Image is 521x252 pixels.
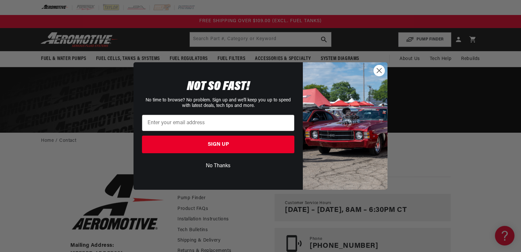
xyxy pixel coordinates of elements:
img: 85cdd541-2605-488b-b08c-a5ee7b438a35.jpeg [303,62,387,189]
span: No time to browse? No problem. Sign up and we'll keep you up to speed with latest deals, tech tip... [146,98,291,108]
button: No Thanks [142,160,294,172]
button: Close dialog [373,65,385,76]
input: Enter your email address [142,115,294,131]
button: SIGN UP [142,136,294,153]
span: NOT SO FAST! [187,80,250,93]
